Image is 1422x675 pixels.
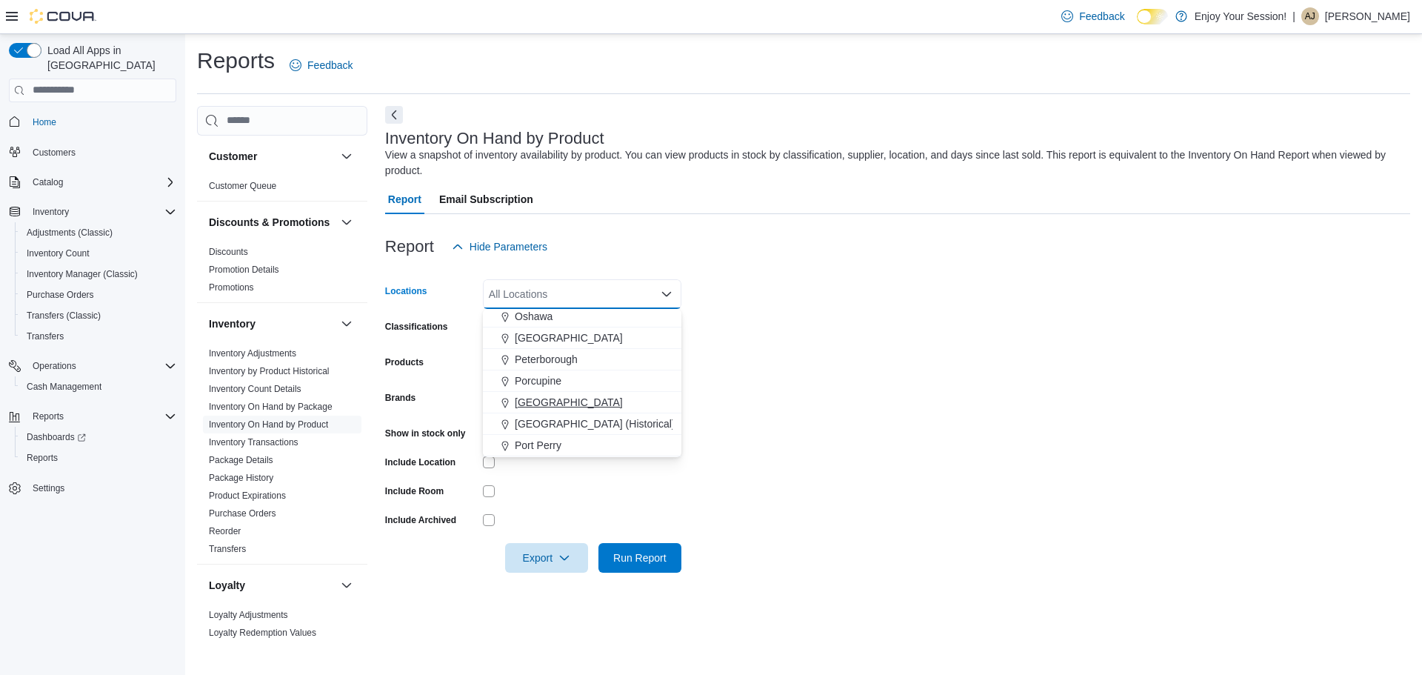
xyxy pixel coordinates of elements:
[21,327,70,345] a: Transfers
[27,144,81,162] a: Customers
[15,376,182,397] button: Cash Management
[33,147,76,159] span: Customers
[27,203,176,221] span: Inventory
[209,149,335,164] button: Customer
[21,327,176,345] span: Transfers
[209,628,316,638] a: Loyalty Redemption Values
[21,449,64,467] a: Reports
[21,286,100,304] a: Purchase Orders
[209,348,296,359] span: Inventory Adjustments
[385,428,466,439] label: Show in stock only
[209,401,333,413] span: Inventory On Hand by Package
[483,413,681,435] button: [GEOGRAPHIC_DATA] (Historical)
[514,543,579,573] span: Export
[15,243,182,264] button: Inventory Count
[385,485,444,497] label: Include Room
[197,243,367,302] div: Discounts & Promotions
[15,285,182,305] button: Purchase Orders
[197,177,367,201] div: Customer
[505,543,588,573] button: Export
[209,543,246,555] span: Transfers
[1301,7,1319,25] div: Aleshia Jennings
[27,173,69,191] button: Catalog
[1079,9,1124,24] span: Feedback
[209,366,330,376] a: Inventory by Product Historical
[21,265,144,283] a: Inventory Manager (Classic)
[209,578,245,593] h3: Loyalty
[27,357,176,375] span: Operations
[515,438,561,453] span: Port Perry
[661,288,672,300] button: Close list of options
[598,543,681,573] button: Run Report
[21,286,176,304] span: Purchase Orders
[33,410,64,422] span: Reports
[385,392,415,404] label: Brands
[209,473,273,483] a: Package History
[209,578,335,593] button: Loyalty
[27,289,94,301] span: Purchase Orders
[15,222,182,243] button: Adjustments (Classic)
[209,508,276,519] a: Purchase Orders
[27,268,138,280] span: Inventory Manager (Classic)
[385,238,434,256] h3: Report
[27,408,176,425] span: Reports
[27,143,176,162] span: Customers
[27,330,64,342] span: Transfers
[15,326,182,347] button: Transfers
[209,437,298,448] a: Inventory Transactions
[209,490,286,502] span: Product Expirations
[33,176,63,188] span: Catalog
[33,116,56,128] span: Home
[33,482,64,494] span: Settings
[483,349,681,370] button: Peterborough
[27,479,176,497] span: Settings
[385,514,456,526] label: Include Archived
[1137,9,1168,24] input: Dark Mode
[284,50,358,80] a: Feedback
[483,306,681,327] button: Oshawa
[385,106,403,124] button: Next
[385,285,427,297] label: Locations
[209,265,279,275] a: Promotion Details
[27,479,70,497] a: Settings
[209,525,241,537] span: Reorder
[209,348,296,359] a: Inventory Adjustments
[209,215,330,230] h3: Discounts & Promotions
[515,309,553,324] span: Oshawa
[15,305,182,326] button: Transfers (Classic)
[3,356,182,376] button: Operations
[1195,7,1287,25] p: Enjoy Your Session!
[21,265,176,283] span: Inventory Manager (Classic)
[338,213,355,231] button: Discounts & Promotions
[21,224,118,242] a: Adjustments (Classic)
[209,508,276,519] span: Purchase Orders
[209,247,248,257] a: Discounts
[385,147,1403,179] div: View a snapshot of inventory availability by product. You can view products in stock by classific...
[338,315,355,333] button: Inventory
[209,316,335,331] button: Inventory
[209,316,256,331] h3: Inventory
[21,428,176,446] span: Dashboards
[15,448,182,468] button: Reports
[197,46,275,76] h1: Reports
[388,184,421,214] span: Report
[27,452,58,464] span: Reports
[209,544,246,554] a: Transfers
[209,383,301,395] span: Inventory Count Details
[21,224,176,242] span: Adjustments (Classic)
[385,456,455,468] label: Include Location
[3,477,182,499] button: Settings
[3,202,182,222] button: Inventory
[439,184,533,214] span: Email Subscription
[33,206,69,218] span: Inventory
[209,610,288,620] a: Loyalty Adjustments
[209,282,254,293] span: Promotions
[209,384,301,394] a: Inventory Count Details
[197,345,367,564] div: Inventory
[1305,7,1315,25] span: AJ
[15,427,182,448] a: Dashboards
[27,357,82,375] button: Operations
